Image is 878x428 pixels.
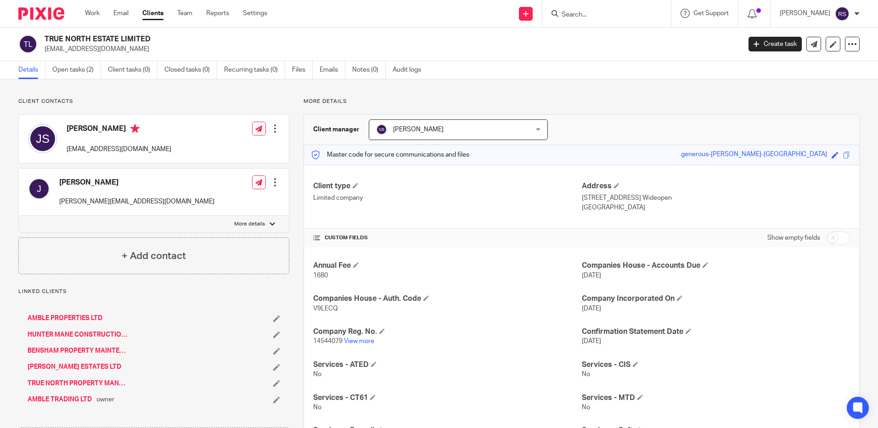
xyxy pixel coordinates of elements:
a: Files [292,61,313,79]
span: 1680 [313,272,328,279]
p: Limited company [313,193,581,203]
p: [PERSON_NAME] [780,9,830,18]
a: Client tasks (0) [108,61,158,79]
h4: Company Incorporated On [582,294,850,304]
span: [DATE] [582,305,601,312]
span: [DATE] [582,338,601,344]
p: [STREET_ADDRESS] Wideopen [582,193,850,203]
h4: Confirmation Statement Date [582,327,850,337]
h3: Client manager [313,125,360,134]
a: Settings [243,9,267,18]
a: View more [344,338,374,344]
a: AMBLE TRADING LTD [28,395,92,404]
h4: [PERSON_NAME] [67,124,171,135]
img: Pixie [18,7,64,20]
span: [DATE] [582,272,601,279]
a: TRUE NORTH PROPERTY MANAGEMENT LIMITED [28,379,129,388]
p: [EMAIL_ADDRESS][DOMAIN_NAME] [45,45,735,54]
a: Create task [749,37,802,51]
a: Notes (0) [352,61,386,79]
h4: Services - CT61 [313,393,581,403]
p: [PERSON_NAME][EMAIL_ADDRESS][DOMAIN_NAME] [59,197,214,206]
img: svg%3E [28,178,50,200]
h2: TRUE NORTH ESTATE LIMITED [45,34,597,44]
h4: [PERSON_NAME] [59,178,214,187]
p: [EMAIL_ADDRESS][DOMAIN_NAME] [67,145,171,154]
label: Show empty fields [767,233,820,242]
span: V9LECQ [313,305,338,312]
p: More details [234,220,265,228]
a: Email [113,9,129,18]
img: svg%3E [28,124,57,153]
p: [GEOGRAPHIC_DATA] [582,203,850,212]
img: svg%3E [835,6,850,21]
span: 14544079 [313,338,343,344]
a: Recurring tasks (0) [224,61,285,79]
span: [PERSON_NAME] [393,126,444,133]
h4: Services - CIS [582,360,850,370]
h4: CUSTOM FIELDS [313,234,581,242]
a: Details [18,61,45,79]
a: Work [85,9,100,18]
a: AMBLE PROPERTIES LTD [28,314,102,323]
span: owner [96,395,114,404]
p: More details [304,98,860,105]
a: Team [177,9,192,18]
h4: Companies House - Accounts Due [582,261,850,270]
h4: Companies House - Auth. Code [313,294,581,304]
a: HUNTER MANE CONSTRUCTION LTD [28,330,129,339]
span: No [582,371,590,377]
span: No [313,404,321,411]
p: Client contacts [18,98,289,105]
a: Open tasks (2) [52,61,101,79]
img: svg%3E [18,34,38,54]
a: Reports [206,9,229,18]
h4: Services - MTD [582,393,850,403]
h4: + Add contact [122,249,186,263]
h4: Annual Fee [313,261,581,270]
i: Primary [130,124,140,133]
span: No [582,404,590,411]
h4: Services - ATED [313,360,581,370]
p: Master code for secure communications and files [311,150,469,159]
img: svg%3E [376,124,387,135]
h4: Company Reg. No. [313,327,581,337]
span: No [313,371,321,377]
h4: Address [582,181,850,191]
a: Clients [142,9,163,18]
a: Audit logs [393,61,428,79]
a: [PERSON_NAME] ESTATES LTD [28,362,121,372]
span: Get Support [693,10,729,17]
p: Linked clients [18,288,289,295]
h4: Client type [313,181,581,191]
a: Closed tasks (0) [164,61,217,79]
input: Search [561,11,643,19]
a: BENSHAM PROPERTY MAINTENANCE LIMITED [28,346,129,355]
div: generous-[PERSON_NAME]-[GEOGRAPHIC_DATA] [681,150,827,160]
a: Emails [320,61,345,79]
